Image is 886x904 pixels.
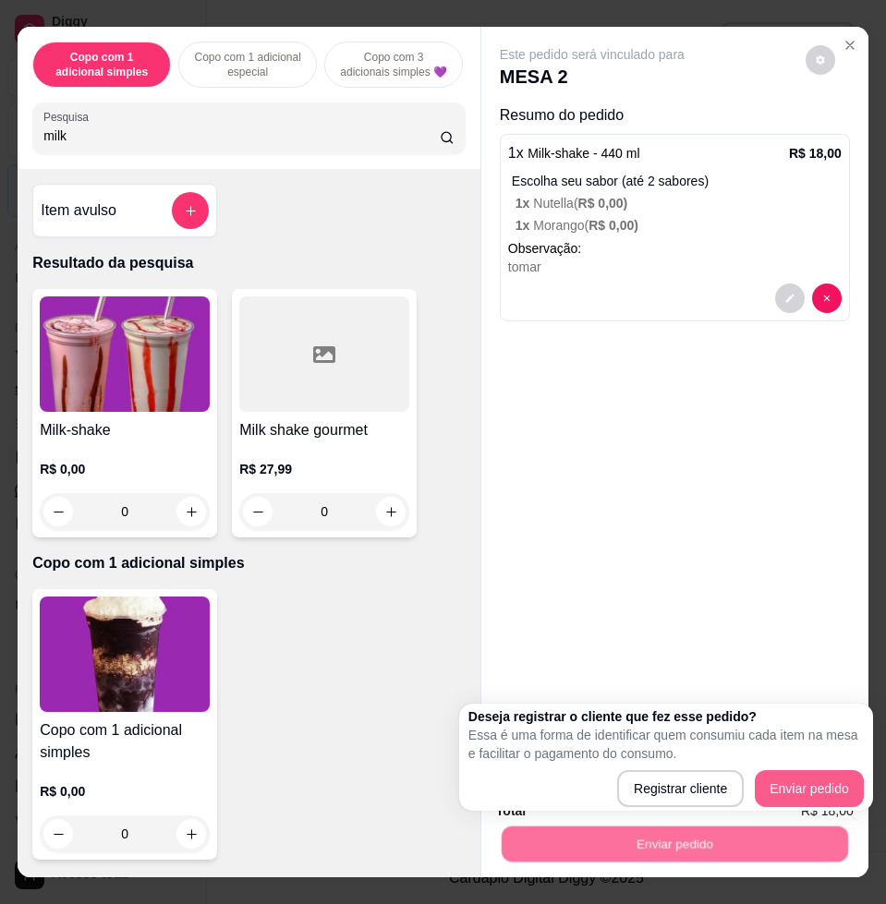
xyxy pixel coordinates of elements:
p: Observação: [508,239,842,258]
p: Resumo do pedido [500,104,850,127]
div: tomar [508,258,842,276]
span: R$ 0,00 ) [578,196,628,211]
button: decrease-product-quantity [243,497,273,526]
span: R$ 0,00 ) [589,218,638,233]
p: Copo com 3 adicionais simples 💜 [340,50,447,79]
h4: Copo com 1 adicional simples [40,719,210,764]
button: decrease-product-quantity [812,283,842,313]
p: Resultado da pesquisa [32,252,466,274]
button: Enviar pedido [502,826,848,862]
p: Copo com 1 adicional especial [194,50,301,79]
h4: Milk shake gourmet [239,419,409,441]
span: Milk-shake - 440 ml [528,146,639,161]
p: MESA 2 [500,64,685,90]
strong: Total [496,803,526,818]
h4: Item avulso [41,199,116,222]
h2: Deseja registrar o cliente que fez esse pedido? [468,707,864,726]
p: R$ 0,00 [40,460,210,478]
button: Enviar pedido [755,770,864,807]
p: Escolha seu sabor (até 2 sabores) [512,172,842,190]
button: add-separate-item [172,192,209,229]
p: R$ 18,00 [789,144,842,163]
p: Este pedido será vinculado para [500,45,685,64]
span: 1 x [516,218,533,233]
img: product-image [40,597,210,712]
h4: Milk-shake [40,419,210,441]
label: Pesquisa [43,109,95,125]
p: Copo com 1 adicional simples [48,50,155,79]
img: product-image [40,296,210,412]
p: Nutella ( [516,194,842,212]
p: Copo com 1 adicional especial [32,874,466,897]
button: Registrar cliente [617,770,744,807]
p: Essa é uma forma de identificar quem consumiu cada item na mesa e facilitar o pagamento do consumo. [468,726,864,763]
button: Close [835,30,865,60]
input: Pesquisa [43,127,440,145]
button: decrease-product-quantity [806,45,835,75]
p: R$ 0,00 [40,782,210,801]
button: increase-product-quantity [376,497,406,526]
p: R$ 27,99 [239,460,409,478]
button: decrease-product-quantity [775,283,805,313]
p: 1 x [508,142,640,164]
p: Copo com 1 adicional simples [32,552,466,574]
span: 1 x [516,196,533,211]
p: Morango ( [516,216,842,235]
